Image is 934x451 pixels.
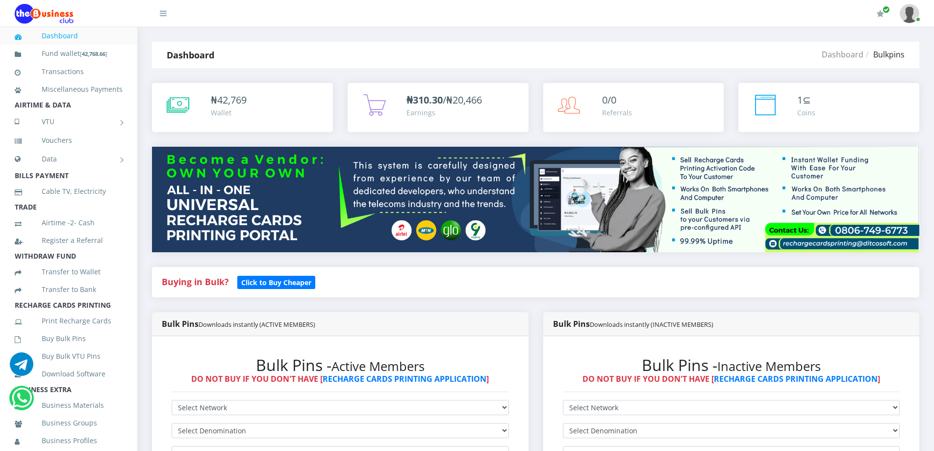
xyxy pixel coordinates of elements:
[553,318,713,329] strong: Bulk Pins
[12,394,32,410] a: Chat for support
[323,373,486,384] a: RECHARGE CARDS PRINTING APPLICATION
[602,107,632,118] div: Referrals
[15,109,123,134] a: VTU
[406,107,482,118] div: Earnings
[15,78,123,101] a: Miscellaneous Payments
[543,83,724,132] a: 0/0 Referrals
[582,373,880,384] strong: DO NOT BUY IF YOU DON'T HAVE [ ]
[15,261,123,283] a: Transfer to Wallet
[15,147,123,171] a: Data
[15,60,123,83] a: Transactions
[10,360,33,376] a: Chat for support
[167,49,214,61] strong: Dashboard
[172,356,509,374] h2: Bulk Pins -
[241,278,311,287] b: Click to Buy Cheaper
[877,10,884,18] i: Renew/Upgrade Subscription
[15,229,123,252] a: Register a Referral
[15,180,123,203] a: Cable TV, Electricity
[406,93,443,106] b: ₦310.30
[162,276,228,288] strong: Buying in Bulk?
[15,310,123,332] a: Print Recharge Cards
[348,83,529,132] a: ₦310.30/₦20,466 Earnings
[162,318,315,329] strong: Bulk Pins
[15,212,123,234] a: Airtime -2- Cash
[15,42,123,65] a: Fund wallet[42,768.66]
[563,356,900,374] h2: Bulk Pins -
[797,93,815,107] div: ⊆
[331,358,425,375] small: Active Members
[82,50,105,57] b: 42,768.66
[191,373,489,384] strong: DO NOT BUY IF YOU DON'T HAVE [ ]
[714,373,878,384] a: RECHARGE CARDS PRINTING APPLICATION
[900,4,919,23] img: User
[717,358,821,375] small: Inactive Members
[211,107,247,118] div: Wallet
[406,93,482,106] span: /₦20,466
[590,320,713,329] small: Downloads instantly (INACTIVE MEMBERS)
[152,83,333,132] a: ₦42,769 Wallet
[199,320,315,329] small: Downloads instantly (ACTIVE MEMBERS)
[863,49,905,60] li: Bulkpins
[15,345,123,368] a: Buy Bulk VTU Pins
[15,412,123,434] a: Business Groups
[883,6,890,13] span: Renew/Upgrade Subscription
[152,147,919,252] img: multitenant_rcp.png
[602,93,616,106] span: 0/0
[15,394,123,417] a: Business Materials
[797,93,803,106] span: 1
[15,278,123,301] a: Transfer to Bank
[15,4,74,24] img: Logo
[15,25,123,47] a: Dashboard
[80,50,107,57] small: [ ]
[797,107,815,118] div: Coins
[15,129,123,152] a: Vouchers
[217,93,247,106] span: 42,769
[15,363,123,385] a: Download Software
[822,49,863,60] a: Dashboard
[211,93,247,107] div: ₦
[15,327,123,350] a: Buy Bulk Pins
[237,276,315,288] a: Click to Buy Cheaper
